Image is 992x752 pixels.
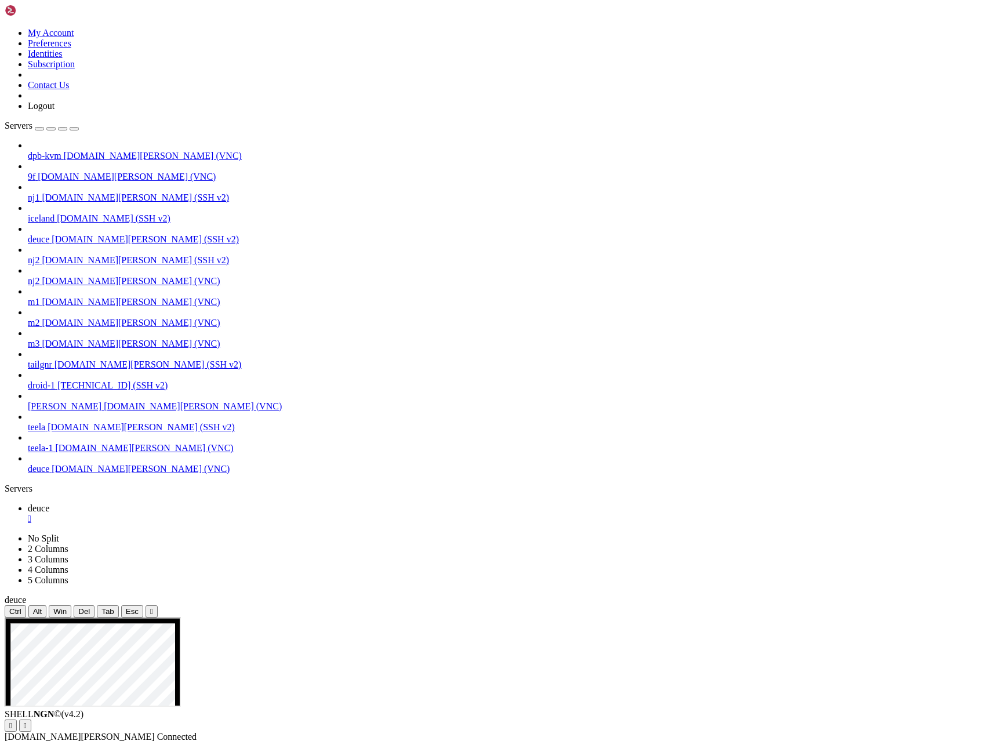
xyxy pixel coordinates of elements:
[28,182,987,203] li: nj1 [DOMAIN_NAME][PERSON_NAME] (SSH v2)
[5,720,17,732] button: 
[42,318,220,328] span: [DOMAIN_NAME][PERSON_NAME] (VNC)
[5,732,155,742] span: [DOMAIN_NAME][PERSON_NAME]
[5,605,26,617] button: Ctrl
[28,370,987,391] li: droid-1 [TECHNICAL_ID] (SSH v2)
[54,359,242,369] span: [DOMAIN_NAME][PERSON_NAME] (SSH v2)
[28,151,61,161] span: dpb-kvm
[157,732,197,742] span: Connected
[74,605,95,617] button: Del
[42,339,220,348] span: [DOMAIN_NAME][PERSON_NAME] (VNC)
[146,605,158,617] button: 
[28,503,987,524] a: deuce
[101,607,114,616] span: Tab
[28,224,987,245] li: deuce [DOMAIN_NAME][PERSON_NAME] (SSH v2)
[28,234,49,244] span: deuce
[28,433,987,453] li: teela-1 [DOMAIN_NAME][PERSON_NAME] (VNC)
[28,161,987,182] li: 9f [DOMAIN_NAME][PERSON_NAME] (VNC)
[42,297,220,307] span: [DOMAIN_NAME][PERSON_NAME] (VNC)
[28,49,63,59] a: Identities
[42,192,229,202] span: [DOMAIN_NAME][PERSON_NAME] (SSH v2)
[28,203,987,224] li: iceland [DOMAIN_NAME] (SSH v2)
[5,5,71,16] img: Shellngn
[28,328,987,349] li: m3 [DOMAIN_NAME][PERSON_NAME] (VNC)
[28,297,987,307] a: m1 [DOMAIN_NAME][PERSON_NAME] (VNC)
[33,607,42,616] span: Alt
[28,266,987,286] li: nj2 [DOMAIN_NAME][PERSON_NAME] (VNC)
[28,255,39,265] span: nj2
[28,151,987,161] a: dpb-kvm [DOMAIN_NAME][PERSON_NAME] (VNC)
[28,443,987,453] a: teela-1 [DOMAIN_NAME][PERSON_NAME] (VNC)
[28,605,47,617] button: Alt
[52,234,239,244] span: [DOMAIN_NAME][PERSON_NAME] (SSH v2)
[56,443,234,453] span: [DOMAIN_NAME][PERSON_NAME] (VNC)
[28,140,987,161] li: dpb-kvm [DOMAIN_NAME][PERSON_NAME] (VNC)
[28,276,987,286] a: nj2 [DOMAIN_NAME][PERSON_NAME] (VNC)
[5,595,26,605] span: deuce
[42,276,220,286] span: [DOMAIN_NAME][PERSON_NAME] (VNC)
[28,192,987,203] a: nj1 [DOMAIN_NAME][PERSON_NAME] (SSH v2)
[150,607,153,616] div: 
[28,38,71,48] a: Preferences
[52,464,230,474] span: [DOMAIN_NAME][PERSON_NAME] (VNC)
[28,192,39,202] span: nj1
[28,514,987,524] a: 
[28,412,987,433] li: teela [DOMAIN_NAME][PERSON_NAME] (SSH v2)
[5,121,32,130] span: Servers
[19,720,31,732] button: 
[9,607,21,616] span: Ctrl
[28,422,45,432] span: teela
[5,121,79,130] a: Servers
[121,605,143,617] button: Esc
[28,401,987,412] a: [PERSON_NAME] [DOMAIN_NAME][PERSON_NAME] (VNC)
[28,380,55,390] span: droid-1
[61,709,84,719] span: 4.2.0
[28,276,39,286] span: nj2
[28,286,987,307] li: m1 [DOMAIN_NAME][PERSON_NAME] (VNC)
[28,391,987,412] li: [PERSON_NAME] [DOMAIN_NAME][PERSON_NAME] (VNC)
[28,533,59,543] a: No Split
[57,380,168,390] span: [TECHNICAL_ID] (SSH v2)
[28,234,987,245] a: deuce [DOMAIN_NAME][PERSON_NAME] (SSH v2)
[28,339,987,349] a: m3 [DOMAIN_NAME][PERSON_NAME] (VNC)
[28,349,987,370] li: tailgnr [DOMAIN_NAME][PERSON_NAME] (SSH v2)
[28,172,987,182] a: 9f [DOMAIN_NAME][PERSON_NAME] (VNC)
[34,709,54,719] b: NGN
[28,339,39,348] span: m3
[28,464,49,474] span: deuce
[64,151,242,161] span: [DOMAIN_NAME][PERSON_NAME] (VNC)
[28,318,987,328] a: m2 [DOMAIN_NAME][PERSON_NAME] (VNC)
[78,607,90,616] span: Del
[97,605,119,617] button: Tab
[28,307,987,328] li: m2 [DOMAIN_NAME][PERSON_NAME] (VNC)
[28,544,68,554] a: 2 Columns
[28,80,70,90] a: Contact Us
[48,422,235,432] span: [DOMAIN_NAME][PERSON_NAME] (SSH v2)
[28,443,53,453] span: teela-1
[53,607,67,616] span: Win
[28,565,68,575] a: 4 Columns
[5,484,987,494] div: Servers
[104,401,282,411] span: [DOMAIN_NAME][PERSON_NAME] (VNC)
[28,464,987,474] a: deuce [DOMAIN_NAME][PERSON_NAME] (VNC)
[28,422,987,433] a: teela [DOMAIN_NAME][PERSON_NAME] (SSH v2)
[28,101,54,111] a: Logout
[28,575,68,585] a: 5 Columns
[38,172,216,181] span: [DOMAIN_NAME][PERSON_NAME] (VNC)
[28,359,987,370] a: tailgnr [DOMAIN_NAME][PERSON_NAME] (SSH v2)
[28,172,35,181] span: 9f
[28,380,987,391] a: droid-1 [TECHNICAL_ID] (SSH v2)
[57,213,170,223] span: [DOMAIN_NAME] (SSH v2)
[28,318,39,328] span: m2
[9,721,12,730] div: 
[49,605,71,617] button: Win
[126,607,139,616] span: Esc
[28,297,39,307] span: m1
[28,245,987,266] li: nj2 [DOMAIN_NAME][PERSON_NAME] (SSH v2)
[28,401,101,411] span: [PERSON_NAME]
[28,453,987,474] li: deuce [DOMAIN_NAME][PERSON_NAME] (VNC)
[28,255,987,266] a: nj2 [DOMAIN_NAME][PERSON_NAME] (SSH v2)
[28,359,52,369] span: tailgnr
[24,721,27,730] div: 
[28,213,54,223] span: iceland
